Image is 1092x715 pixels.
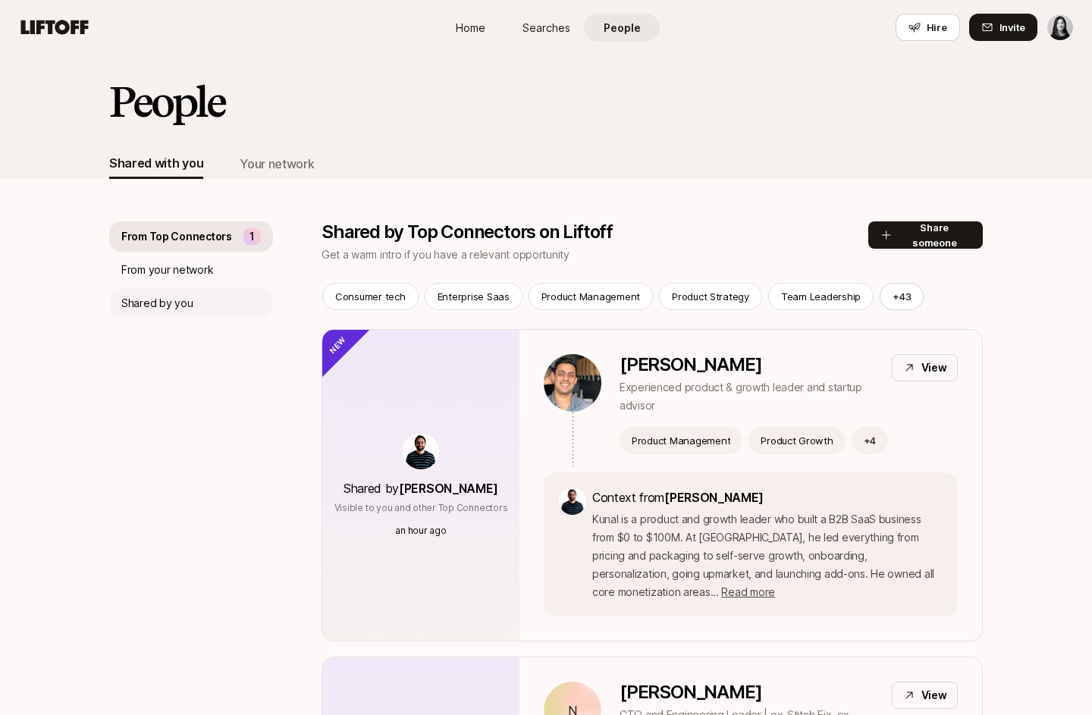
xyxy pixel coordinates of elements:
p: [PERSON_NAME] [620,354,880,375]
p: View [921,359,947,377]
p: View [921,686,947,704]
p: Get a warm intro if you have a relevant opportunity [322,246,613,264]
div: New [297,304,372,379]
p: Visible to you and other Top Connectors [334,501,508,515]
p: an hour ago [395,524,446,538]
p: 1 [249,227,255,246]
span: [PERSON_NAME] [399,481,498,496]
p: Context from [592,488,943,507]
a: People [584,14,660,42]
span: Read more [721,585,774,598]
button: Shared with you [109,149,203,179]
p: Product Growth [761,433,833,448]
p: From Top Connectors [121,227,232,246]
p: Shared by you [121,294,193,312]
img: ACg8ocIkDTL3-aTJPCC6zF-UTLIXBF4K0l6XE8Bv4u6zd-KODelM=s160-c [559,488,586,515]
p: Enterprise Saas [438,289,510,304]
p: From your network [121,261,213,279]
a: Home [432,14,508,42]
p: Experienced product & growth leader and startup advisor [620,378,880,415]
button: Your network [240,149,314,179]
img: ACg8ocIkDTL3-aTJPCC6zF-UTLIXBF4K0l6XE8Bv4u6zd-KODelM=s160-c [403,433,439,469]
span: Home [456,20,485,36]
button: +4 [852,427,889,454]
button: Stacy La [1046,14,1074,41]
a: Shared by[PERSON_NAME]Visible to you and other Top Connectorsan hour ago[PERSON_NAME]Experienced ... [322,329,983,641]
p: Kunal is a product and growth leader who built a B2B SaaS business from $0 to $100M. At [GEOGRAPH... [592,510,943,601]
div: Your network [240,154,314,174]
span: [PERSON_NAME] [664,490,764,505]
span: Searches [522,20,570,36]
button: Invite [969,14,1037,41]
span: People [604,20,641,36]
span: Invite [999,20,1025,35]
span: Hire [927,20,947,35]
a: Searches [508,14,584,42]
p: Product Strategy [672,289,749,304]
p: Shared by [344,478,498,498]
p: Consumer tech [335,289,406,304]
p: [PERSON_NAME] [620,682,880,703]
p: Product Management [541,289,640,304]
img: Stacy La [1047,14,1073,40]
p: Shared by Top Connectors on Liftoff [322,221,613,243]
button: +43 [880,283,924,310]
button: Hire [896,14,960,41]
p: Team Leadership [781,289,861,304]
p: Product Management [632,433,730,448]
button: Share someone [868,221,983,249]
h2: People [109,79,224,124]
img: 1cf5e339_9344_4c28_b1fe_dc3ceac21bee.jpg [544,354,601,412]
div: Shared with you [109,153,203,173]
